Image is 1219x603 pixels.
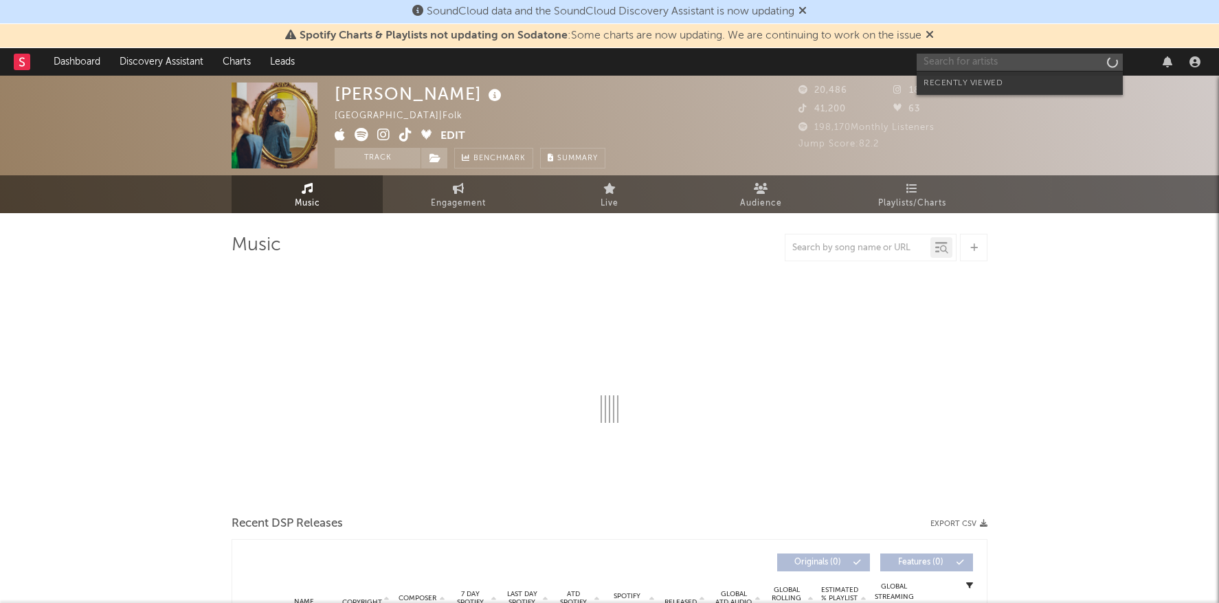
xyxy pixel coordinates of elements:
span: Originals ( 0 ) [786,558,849,567]
span: Recent DSP Releases [232,516,343,532]
span: 41,200 [798,105,846,113]
a: Engagement [383,175,534,213]
a: Dashboard [44,48,110,76]
span: 20,486 [798,86,847,95]
button: Export CSV [930,520,987,528]
a: Discovery Assistant [110,48,213,76]
span: Features ( 0 ) [889,558,952,567]
button: Track [335,148,421,168]
button: Summary [540,148,605,168]
span: Benchmark [473,151,526,167]
a: Audience [685,175,836,213]
span: Audience [740,195,782,212]
span: Playlists/Charts [878,195,946,212]
span: Live [601,195,618,212]
div: Recently Viewed [924,75,1116,91]
div: [PERSON_NAME] [335,83,505,105]
a: Charts [213,48,260,76]
span: Spotify Charts & Playlists not updating on Sodatone [300,30,568,41]
span: Music [295,195,320,212]
span: : Some charts are now updating. We are continuing to work on the issue [300,30,921,41]
span: Dismiss [926,30,934,41]
input: Search by song name or URL [785,243,930,254]
a: Playlists/Charts [836,175,987,213]
span: 63 [893,105,920,113]
div: [GEOGRAPHIC_DATA] | Folk [335,108,478,124]
span: Dismiss [798,6,807,17]
span: Jump Score: 82.2 [798,140,879,149]
button: Originals(0) [777,553,870,571]
span: SoundCloud data and the SoundCloud Discovery Assistant is now updating [427,6,794,17]
button: Edit [440,128,465,145]
span: 198,170 Monthly Listeners [798,123,935,132]
input: Search for artists [917,54,1123,71]
button: Features(0) [880,553,973,571]
span: Summary [557,155,598,162]
a: Live [534,175,685,213]
a: Leads [260,48,304,76]
span: 18,976 [893,86,941,95]
a: Benchmark [454,148,533,168]
a: Music [232,175,383,213]
span: Engagement [431,195,486,212]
